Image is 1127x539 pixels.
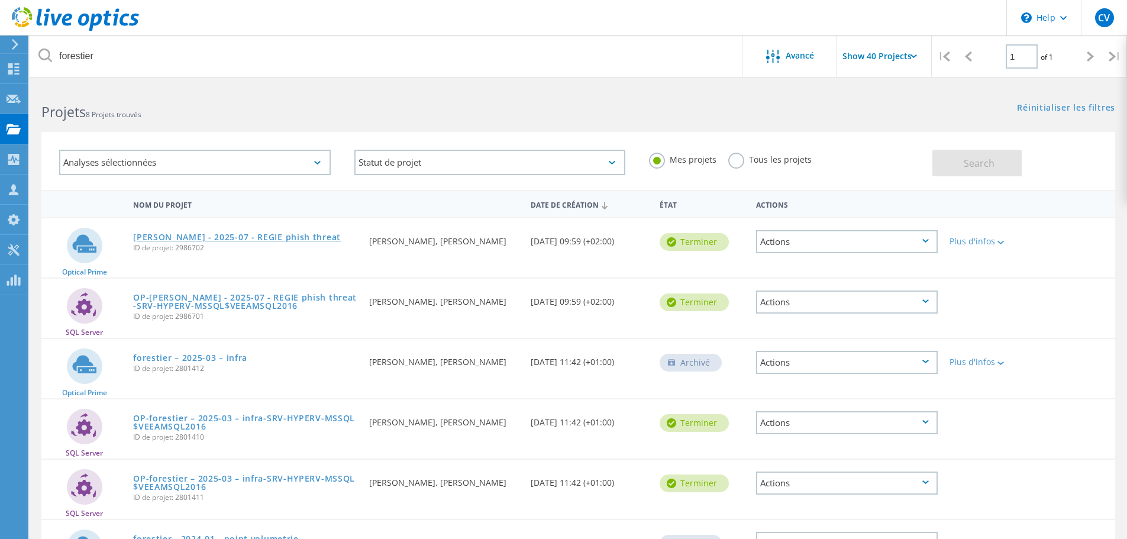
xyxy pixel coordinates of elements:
div: Plus d'infos [950,358,1023,366]
div: | [932,35,956,78]
span: Search [964,157,994,170]
div: [PERSON_NAME], [PERSON_NAME] [363,339,524,378]
div: Nom du projet [127,193,363,215]
div: Terminer [660,475,729,492]
button: Search [932,150,1022,176]
span: Optical Prime [62,269,107,276]
div: [DATE] 11:42 (+01:00) [525,399,654,438]
div: [PERSON_NAME], [PERSON_NAME] [363,218,524,257]
span: Avancé [786,51,814,60]
label: Mes projets [649,153,716,164]
span: ID de projet: 2986701 [133,313,357,320]
b: Projets [41,102,86,121]
div: Actions [756,351,938,374]
a: Réinitialiser les filtres [1017,104,1115,114]
span: Optical Prime [62,389,107,396]
svg: \n [1021,12,1032,23]
div: [DATE] 09:59 (+02:00) [525,279,654,318]
div: [PERSON_NAME], [PERSON_NAME] [363,399,524,438]
div: Actions [756,411,938,434]
div: Plus d'infos [950,237,1023,246]
a: OP-[PERSON_NAME] - 2025-07 - REGIE phish threat-SRV-HYPERV-MSSQL$VEEAMSQL2016 [133,293,357,310]
div: | [1103,35,1127,78]
a: forestier – 2025-03 – infra [133,354,247,362]
span: ID de projet: 2801411 [133,494,357,501]
div: [PERSON_NAME], [PERSON_NAME] [363,460,524,499]
span: ID de projet: 2801410 [133,434,357,441]
div: Actions [756,291,938,314]
div: Actions [756,472,938,495]
span: ID de projet: 2801412 [133,365,357,372]
a: OP-forestier – 2025-03 – infra-SRV-HYPERV-MSSQL$VEEAMSQL2016 [133,475,357,491]
div: [DATE] 11:42 (+01:00) [525,460,654,499]
div: Statut de projet [354,150,626,175]
div: [DATE] 11:42 (+01:00) [525,339,654,378]
a: OP-forestier – 2025-03 – infra-SRV-HYPERV-MSSQL$VEEAMSQL2016 [133,414,357,431]
input: Rechercher des projets par nom, propriétaire, ID, société, etc. [30,35,743,77]
div: Date de création [525,193,654,215]
div: Actions [756,230,938,253]
span: 8 Projets trouvés [86,109,141,120]
span: SQL Server [66,450,103,457]
span: ID de projet: 2986702 [133,244,357,251]
div: Terminer [660,414,729,432]
label: Tous les projets [728,153,812,164]
div: Archivé [660,354,722,372]
span: SQL Server [66,510,103,517]
div: [DATE] 09:59 (+02:00) [525,218,654,257]
a: Live Optics Dashboard [12,25,139,33]
span: CV [1098,13,1110,22]
span: of 1 [1041,52,1053,62]
a: [PERSON_NAME] - 2025-07 - REGIE phish threat [133,233,341,241]
div: Actions [750,193,944,215]
div: Analyses sélectionnées [59,150,331,175]
div: État [654,193,750,215]
div: Terminer [660,233,729,251]
span: SQL Server [66,329,103,336]
div: Terminer [660,293,729,311]
div: [PERSON_NAME], [PERSON_NAME] [363,279,524,318]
